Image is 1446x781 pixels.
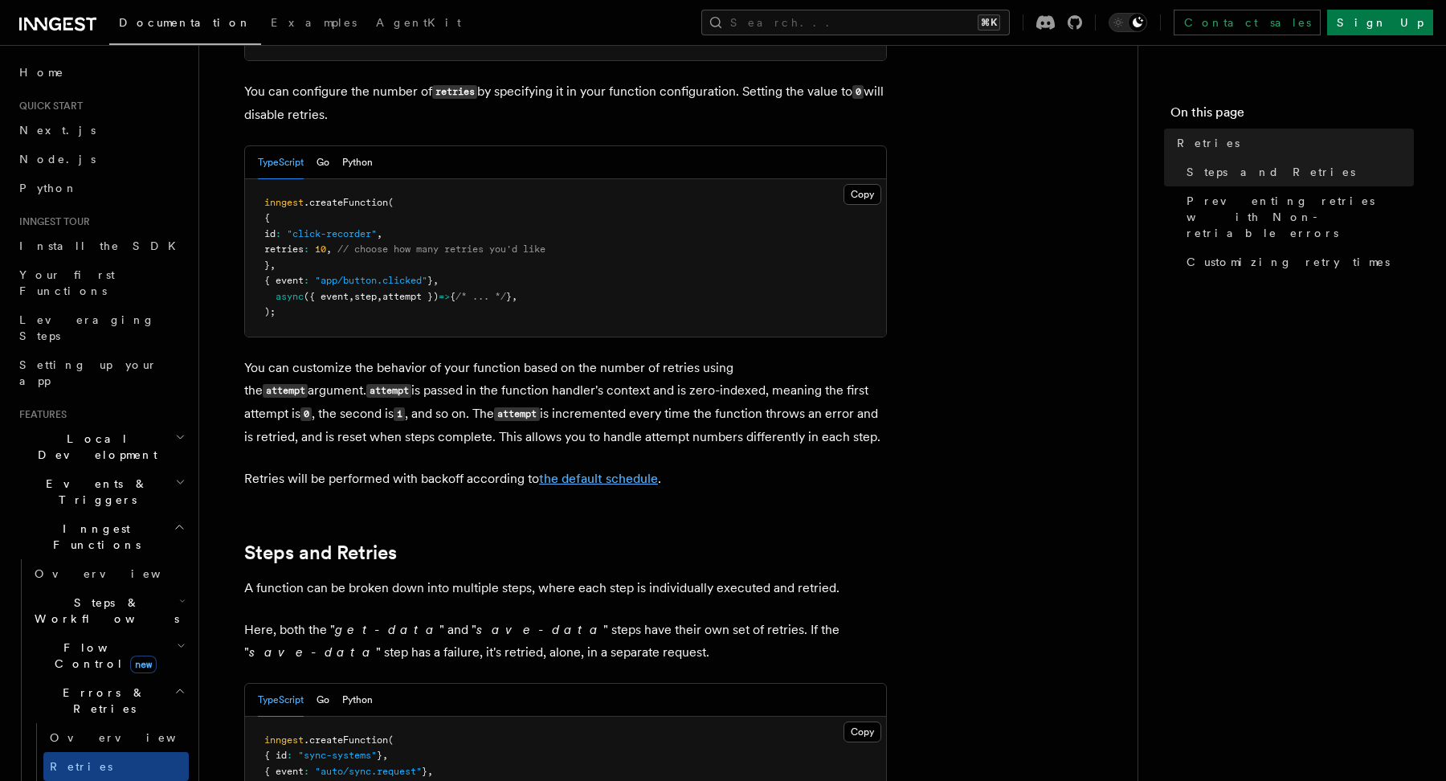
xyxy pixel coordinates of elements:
[119,16,251,29] span: Documentation
[450,291,455,302] span: {
[13,174,189,202] a: Python
[43,723,189,752] a: Overview
[388,197,394,208] span: (
[439,291,450,302] span: =>
[506,291,512,302] span: }
[264,243,304,255] span: retries
[13,305,189,350] a: Leveraging Steps
[422,766,427,777] span: }
[1180,186,1414,247] a: Preventing retries with Non-retriable errors
[264,766,304,777] span: { event
[342,684,373,717] button: Python
[13,350,189,395] a: Setting up your app
[1109,13,1147,32] button: Toggle dark mode
[335,622,439,637] em: get-data
[28,559,189,588] a: Overview
[276,291,304,302] span: async
[19,182,78,194] span: Python
[342,146,373,179] button: Python
[13,116,189,145] a: Next.js
[13,215,90,228] span: Inngest tour
[304,197,388,208] span: .createFunction
[427,275,433,286] span: }
[287,750,292,761] span: :
[13,58,189,87] a: Home
[244,577,887,599] p: A function can be broken down into multiple steps, where each step is individually executed and r...
[13,431,175,463] span: Local Development
[13,145,189,174] a: Node.js
[377,228,382,239] span: ,
[13,424,189,469] button: Local Development
[19,239,186,252] span: Install the SDK
[512,291,517,302] span: ,
[701,10,1010,35] button: Search...⌘K
[1180,247,1414,276] a: Customizing retry times
[264,212,270,223] span: {
[1170,103,1414,129] h4: On this page
[427,766,433,777] span: ,
[264,734,304,746] span: inngest
[843,722,881,742] button: Copy
[1187,193,1414,241] span: Preventing retries with Non-retriable errors
[326,243,332,255] span: ,
[258,146,304,179] button: TypeScript
[315,766,422,777] span: "auto/sync.request"
[298,750,377,761] span: "sync-systems"
[19,268,115,297] span: Your first Functions
[50,731,215,744] span: Overview
[28,595,179,627] span: Steps & Workflows
[28,640,177,672] span: Flow Control
[354,291,377,302] span: step
[50,760,112,773] span: Retries
[43,752,189,781] a: Retries
[244,357,887,448] p: You can customize the behavior of your function based on the number of retries using the argument...
[366,5,471,43] a: AgentKit
[843,184,881,205] button: Copy
[19,313,155,342] span: Leveraging Steps
[19,64,64,80] span: Home
[377,750,382,761] span: }
[244,468,887,490] p: Retries will be performed with backoff according to .
[244,80,887,126] p: You can configure the number of by specifying it in your function configuration. Setting the valu...
[304,734,388,746] span: .createFunction
[13,100,83,112] span: Quick start
[1187,254,1390,270] span: Customizing retry times
[388,734,394,746] span: (
[539,471,658,486] a: the default schedule
[304,766,309,777] span: :
[19,124,96,137] span: Next.js
[13,408,67,421] span: Features
[261,5,366,43] a: Examples
[382,291,439,302] span: attempt })
[13,476,175,508] span: Events & Triggers
[13,260,189,305] a: Your first Functions
[394,407,405,421] code: 1
[130,656,157,673] span: new
[476,622,603,637] em: save-data
[304,243,309,255] span: :
[287,228,377,239] span: "click-recorder"
[1180,157,1414,186] a: Steps and Retries
[978,14,1000,31] kbd: ⌘K
[337,243,545,255] span: // choose how many retries you'd like
[244,619,887,664] p: Here, both the " " and " " steps have their own set of retries. If the " " step has a failure, it...
[28,633,189,678] button: Flow Controlnew
[13,521,174,553] span: Inngest Functions
[264,228,276,239] span: id
[19,358,157,387] span: Setting up your app
[366,384,411,398] code: attempt
[271,16,357,29] span: Examples
[300,407,312,421] code: 0
[35,567,200,580] span: Overview
[19,153,96,166] span: Node.js
[263,384,308,398] code: attempt
[315,243,326,255] span: 10
[28,685,174,717] span: Errors & Retries
[258,684,304,717] button: TypeScript
[349,291,354,302] span: ,
[244,542,397,564] a: Steps and Retries
[13,514,189,559] button: Inngest Functions
[13,469,189,514] button: Events & Triggers
[382,750,388,761] span: ,
[852,85,864,99] code: 0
